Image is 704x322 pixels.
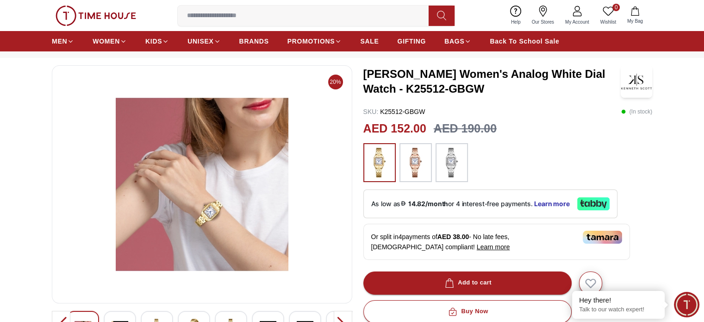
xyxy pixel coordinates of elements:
span: UNISEX [187,37,213,46]
p: ( In stock ) [621,107,652,116]
div: Hey there! [579,296,658,305]
a: MEN [52,33,74,50]
a: PROMOTIONS [287,33,342,50]
span: AED 38.00 [437,233,469,240]
a: KIDS [145,33,169,50]
div: Chat Widget [674,292,699,317]
a: BRANDS [239,33,269,50]
p: Talk to our watch expert! [579,306,658,314]
span: My Account [561,19,593,25]
span: BAGS [444,37,464,46]
span: KIDS [145,37,162,46]
span: GIFTING [397,37,426,46]
span: 20% [328,75,343,89]
span: PROMOTIONS [287,37,335,46]
img: ... [368,148,391,177]
span: WOMEN [93,37,120,46]
span: BRANDS [239,37,269,46]
a: BAGS [444,33,471,50]
a: 0Wishlist [595,4,622,27]
span: Back To School Sale [490,37,559,46]
h3: AED 190.00 [434,120,497,138]
span: Wishlist [597,19,620,25]
img: ... [56,6,136,26]
p: K25512-GBGW [363,107,425,116]
img: Kenneth Scott Women's Analog White Dial Watch - K25512-GBGW [60,73,344,296]
div: Or split in 4 payments of - No late fees, [DEMOGRAPHIC_DATA] compliant! [363,224,630,260]
span: SALE [360,37,379,46]
a: Our Stores [526,4,560,27]
button: Add to cart [363,271,572,295]
span: MEN [52,37,67,46]
a: WOMEN [93,33,127,50]
img: ... [404,148,427,177]
span: Learn more [477,243,510,251]
div: Add to cart [443,278,492,288]
div: Buy Now [446,306,488,317]
button: My Bag [622,5,648,26]
h3: [PERSON_NAME] Women's Analog White Dial Watch - K25512-GBGW [363,67,621,96]
a: GIFTING [397,33,426,50]
img: ... [440,148,463,177]
h2: AED 152.00 [363,120,426,138]
span: 0 [612,4,620,11]
span: Help [507,19,524,25]
span: Our Stores [528,19,558,25]
a: Help [505,4,526,27]
a: UNISEX [187,33,220,50]
a: SALE [360,33,379,50]
a: Back To School Sale [490,33,559,50]
span: SKU : [363,108,379,115]
span: My Bag [623,18,647,25]
img: Tamara [583,231,622,244]
img: Kenneth Scott Women's Analog White Dial Watch - K25512-GBGW [621,65,652,98]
